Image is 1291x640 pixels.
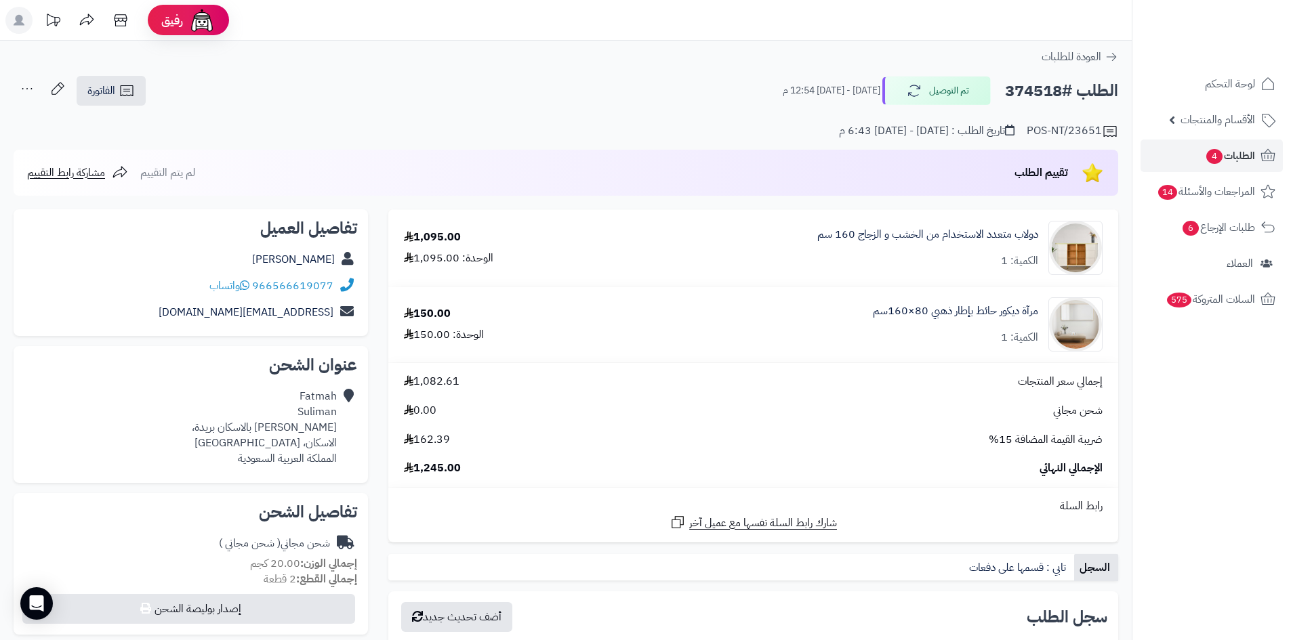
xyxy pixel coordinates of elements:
div: الكمية: 1 [1001,253,1038,269]
a: المراجعات والأسئلة14 [1141,175,1283,208]
div: POS-NT/23651 [1027,123,1118,140]
button: تم التوصيل [882,77,991,105]
span: 1,245.00 [404,461,461,476]
span: الفاتورة [87,83,115,99]
a: تحديثات المنصة [36,7,70,37]
span: ضريبة القيمة المضافة 15% [989,432,1103,448]
span: 1,082.61 [404,374,459,389]
a: مرآة ديكور حائط بإطار ذهبي 80×160سم [873,303,1038,319]
a: طلبات الإرجاع6 [1141,211,1283,244]
button: أضف تحديث جديد [401,602,512,632]
small: 20.00 كجم [250,555,357,572]
span: العملاء [1227,254,1253,273]
div: الكمية: 1 [1001,330,1038,345]
div: رابط السلة [394,498,1113,514]
span: تقييم الطلب [1015,165,1068,181]
span: السلات المتروكة [1166,290,1255,309]
span: الطلبات [1205,146,1255,165]
h2: تفاصيل الشحن [24,504,357,520]
span: 6 [1182,220,1200,236]
a: واتساب [209,278,249,294]
img: ai-face.png [188,7,216,34]
span: العودة للطلبات [1042,49,1101,65]
img: logo-2.png [1199,12,1278,41]
h2: عنوان الشحن [24,357,357,373]
span: 575 [1166,292,1193,308]
strong: إجمالي القطع: [296,571,357,587]
div: Open Intercom Messenger [20,587,53,620]
div: 1,095.00 [404,230,461,245]
span: لوحة التحكم [1205,74,1255,93]
a: لوحة التحكم [1141,68,1283,100]
span: شحن مجاني [1053,403,1103,419]
span: رفيق [161,12,183,28]
span: 162.39 [404,432,450,448]
a: [EMAIL_ADDRESS][DOMAIN_NAME] [159,304,333,320]
span: مشاركة رابط التقييم [27,165,105,181]
a: مشاركة رابط التقييم [27,165,128,181]
a: تابي : قسمها على دفعات [964,554,1074,581]
span: لم يتم التقييم [140,165,195,181]
span: ( شحن مجاني ) [219,535,281,551]
span: 0.00 [404,403,436,419]
button: إصدار بوليصة الشحن [22,594,355,624]
span: الإجمالي النهائي [1040,461,1103,476]
a: العودة للطلبات [1042,49,1118,65]
a: 966566619077 [252,278,333,294]
div: شحن مجاني [219,536,330,551]
span: إجمالي سعر المنتجات [1018,374,1103,389]
div: تاريخ الطلب : [DATE] - [DATE] 6:43 م [839,123,1015,139]
span: 4 [1206,148,1223,165]
a: السلات المتروكة575 [1141,283,1283,316]
span: شارك رابط السلة نفسها مع عميل آخر [689,515,837,531]
a: شارك رابط السلة نفسها مع عميل آخر [670,514,837,531]
span: 14 [1157,184,1179,200]
div: 150.00 [404,306,451,322]
a: السجل [1074,554,1118,581]
span: الأقسام والمنتجات [1181,110,1255,129]
small: 2 قطعة [264,571,357,587]
a: دولاب متعدد الاستخدام من الخشب و الزجاج 160 سم [817,227,1038,242]
div: Fatmah Suliman [PERSON_NAME] بالاسكان بريدة، الاسكان، [GEOGRAPHIC_DATA] المملكة العربية السعودية [192,389,337,466]
strong: إجمالي الوزن: [300,555,357,572]
a: العملاء [1141,247,1283,280]
span: طلبات الإرجاع [1181,218,1255,237]
h2: تفاصيل العميل [24,220,357,236]
div: الوحدة: 1,095.00 [404,251,493,266]
a: الفاتورة [77,76,146,106]
img: 1753273264-1-90x90.jpg [1049,221,1102,275]
span: المراجعات والأسئلة [1157,182,1255,201]
a: [PERSON_NAME] [252,251,335,268]
h2: الطلب #374518 [1005,77,1118,105]
a: الطلبات4 [1141,140,1283,172]
div: الوحدة: 150.00 [404,327,484,343]
img: 1753777265-1-90x90.jpg [1049,297,1102,351]
h3: سجل الطلب [1027,609,1107,625]
small: [DATE] - [DATE] 12:54 م [783,84,880,98]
